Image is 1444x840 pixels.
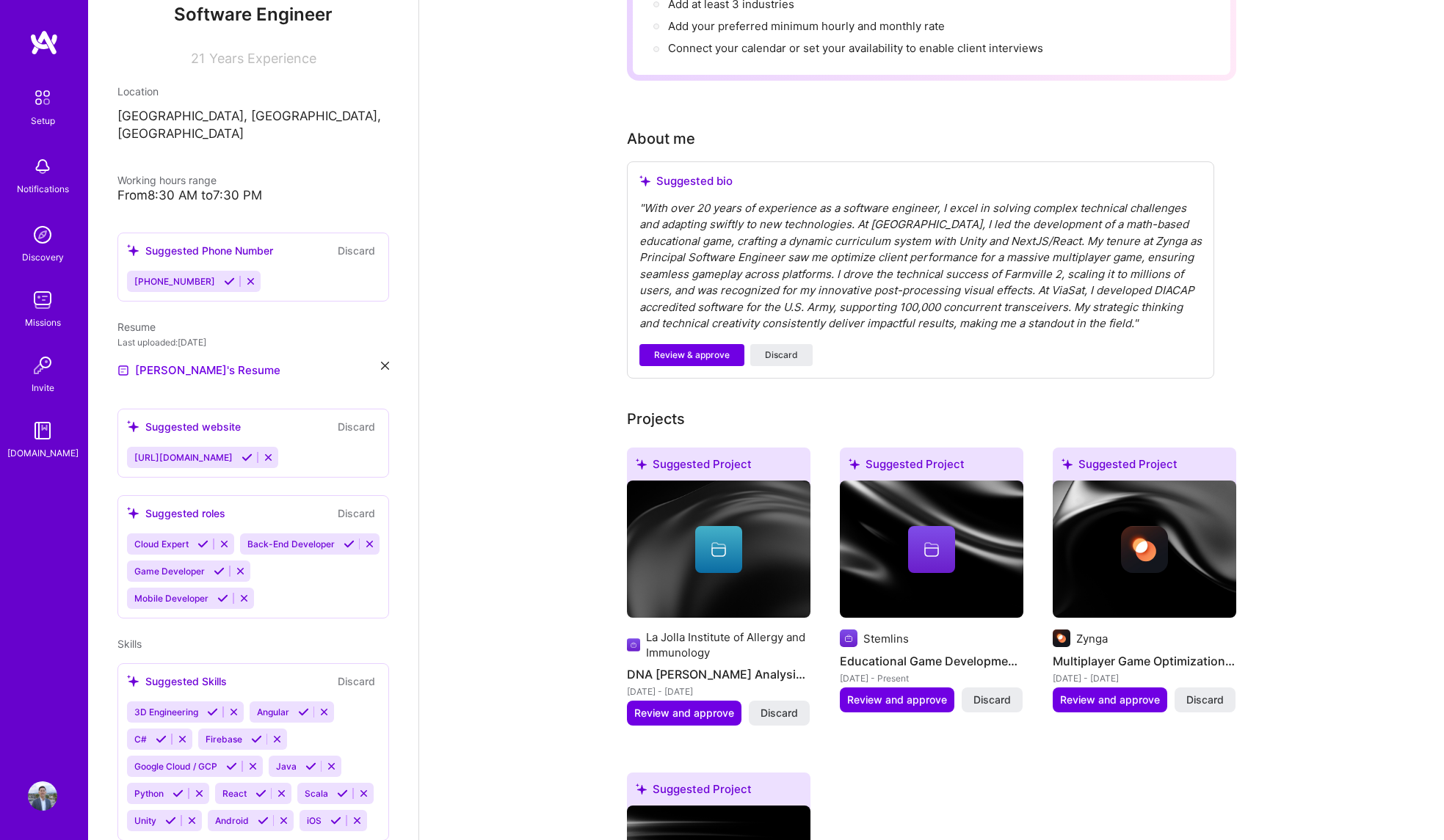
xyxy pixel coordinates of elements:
[127,673,227,689] div: Suggested Skills
[28,285,57,315] img: teamwork
[24,781,61,811] a: User Avatar
[117,188,389,203] div: From 8:30 AM to 7:30 PM
[278,815,289,826] i: Reject
[127,244,139,257] i: icon SuggestedTeams
[134,788,164,799] span: Python
[215,815,249,826] span: Android
[627,408,685,430] div: Add projects you've worked on
[636,784,647,795] i: icon SuggestedTeams
[127,243,273,258] div: Suggested Phone Number
[134,452,233,463] span: [URL][DOMAIN_NAME]
[627,684,810,699] div: [DATE] - [DATE]
[761,706,798,720] span: Discard
[127,420,139,433] i: icon SuggestedTeams
[639,175,650,186] i: icon SuggestedTeams
[257,706,289,717] span: Angular
[117,84,389,99] div: Location
[1175,687,1236,712] button: Discard
[28,152,57,181] img: bell
[7,445,79,461] div: [DOMAIN_NAME]
[255,788,266,799] i: Accept
[226,761,237,772] i: Accept
[228,706,239,717] i: Reject
[654,348,730,362] span: Review & approve
[330,815,341,826] i: Accept
[276,761,297,772] span: Java
[28,351,57,380] img: Invite
[134,706,198,717] span: 3D Engineering
[22,249,64,265] div: Discovery
[28,220,57,249] img: discovery
[134,734,147,745] span: C#
[27,82,58,113] img: setup
[840,481,1023,618] img: cover
[28,781,57,811] img: User Avatar
[224,276,235,287] i: Accept
[627,665,810,684] h4: DNA [PERSON_NAME] Analysis Tools
[117,362,280,379] a: [PERSON_NAME]'s Resume
[1060,693,1160,707] span: Review and approve
[28,416,57,445] img: guide book
[849,459,860,470] i: icon SuggestedTeams
[222,788,247,799] span: React
[749,701,810,726] button: Discard
[134,538,189,549] span: Cloud Expert
[627,636,640,654] img: Company logo
[117,365,129,376] img: Resume
[333,505,380,522] button: Discard
[117,335,389,350] div: Last uploaded: [DATE]
[634,706,734,720] span: Review and approve
[25,315,61,330] div: Missions
[333,418,380,435] button: Discard
[1076,631,1108,646] div: Zynga
[646,629,811,660] div: La Jolla Institute of Allergy and Immunology
[381,362,389,370] i: icon Close
[127,505,225,521] div: Suggested roles
[32,380,54,395] div: Invite
[134,566,205,577] span: Game Developer
[29,29,59,56] img: logo
[962,687,1023,712] button: Discard
[840,629,857,647] img: Company logo
[173,788,184,799] i: Accept
[245,276,256,287] i: Reject
[134,761,217,772] span: Google Cloud / GCP
[1062,459,1073,470] i: icon SuggestedTeams
[364,538,375,549] i: Reject
[194,788,205,799] i: Reject
[134,815,156,826] span: Unity
[863,631,909,646] div: Stemlins
[31,113,55,128] div: Setup
[319,706,330,717] i: Reject
[668,41,1043,55] span: Connect your calendar or set your availability to enable client interviews
[627,448,810,486] div: Suggested Project
[197,538,208,549] i: Accept
[750,344,813,366] button: Discard
[276,788,287,799] i: Reject
[1053,629,1070,647] img: Company logo
[165,815,176,826] i: Accept
[627,481,810,618] img: cover
[1121,526,1168,573] img: Company logo
[973,693,1011,707] span: Discard
[847,693,947,707] span: Review and approve
[214,566,225,577] i: Accept
[207,706,218,717] i: Accept
[840,651,1023,671] h4: Educational Game Development Lead
[117,108,389,143] p: [GEOGRAPHIC_DATA], [GEOGRAPHIC_DATA], [GEOGRAPHIC_DATA]
[337,788,348,799] i: Accept
[206,734,242,745] span: Firebase
[639,174,1202,189] div: Suggested bio
[242,452,253,463] i: Accept
[333,242,380,259] button: Discard
[352,815,363,826] i: Reject
[247,538,335,549] span: Back-End Developer
[305,761,316,772] i: Accept
[177,734,188,745] i: Reject
[1053,448,1236,486] div: Suggested Project
[117,174,217,186] span: Working hours range
[344,538,355,549] i: Accept
[127,507,139,519] i: icon SuggestedTeams
[840,687,954,712] button: Review and approve
[156,734,167,745] i: Accept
